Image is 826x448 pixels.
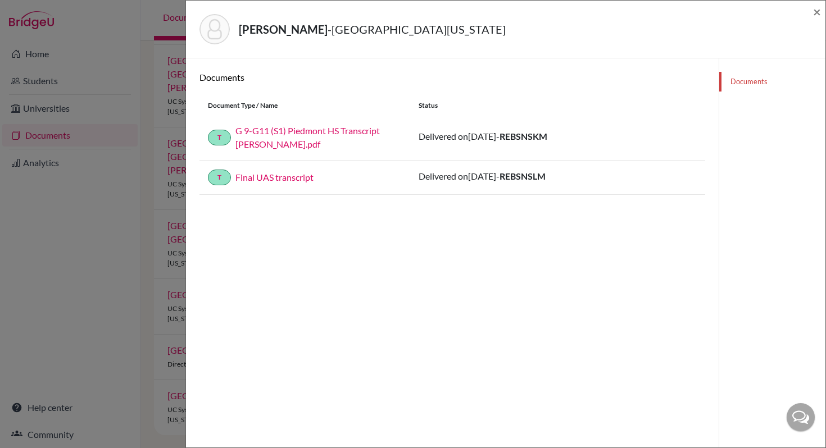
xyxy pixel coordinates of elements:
span: [DATE] [468,131,496,141]
div: Status [410,100,705,111]
strong: REBSNSKM [500,131,547,141]
p: Delivered on [419,130,547,143]
a: Final UAS transcript [235,172,314,182]
button: Close [813,5,821,19]
a: T [208,130,231,145]
h6: Documents [199,72,705,83]
span: × [813,3,821,20]
a: T [208,170,231,185]
strong: [PERSON_NAME] [239,22,328,36]
span: - [496,171,546,181]
a: Documents [719,72,825,92]
span: - [496,131,547,141]
span: - [GEOGRAPHIC_DATA][US_STATE] [328,22,506,36]
a: G 9-G11 (S1) Piedmont HS Transcript [PERSON_NAME].pdf [235,125,380,149]
span: Help [26,8,49,18]
div: Document Type / Name [199,100,410,111]
p: Delivered on [419,170,546,183]
strong: REBSNSLM [500,171,546,181]
span: [DATE] [468,171,496,181]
